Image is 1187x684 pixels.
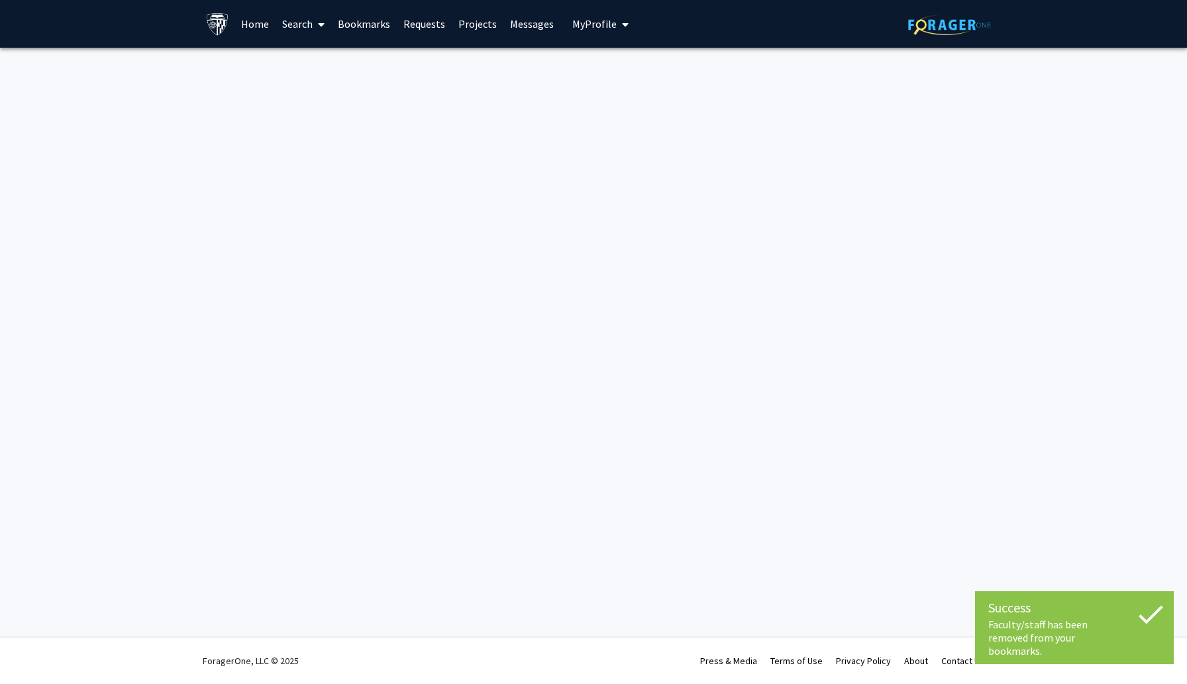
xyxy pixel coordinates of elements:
div: Faculty/staff has been removed from your bookmarks. [988,618,1161,657]
a: Projects [452,1,503,47]
a: Search [276,1,331,47]
a: Home [234,1,276,47]
a: About [904,655,928,667]
div: ForagerOne, LLC © 2025 [203,638,299,684]
span: My Profile [572,17,617,30]
a: Bookmarks [331,1,397,47]
img: Johns Hopkins University Logo [206,13,229,36]
a: Press & Media [700,655,757,667]
img: ForagerOne Logo [908,15,991,35]
a: Contact Us [941,655,984,667]
a: Messages [503,1,560,47]
iframe: Chat [10,624,56,674]
div: Success [988,598,1161,618]
a: Privacy Policy [836,655,891,667]
a: Requests [397,1,452,47]
a: Terms of Use [770,655,823,667]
